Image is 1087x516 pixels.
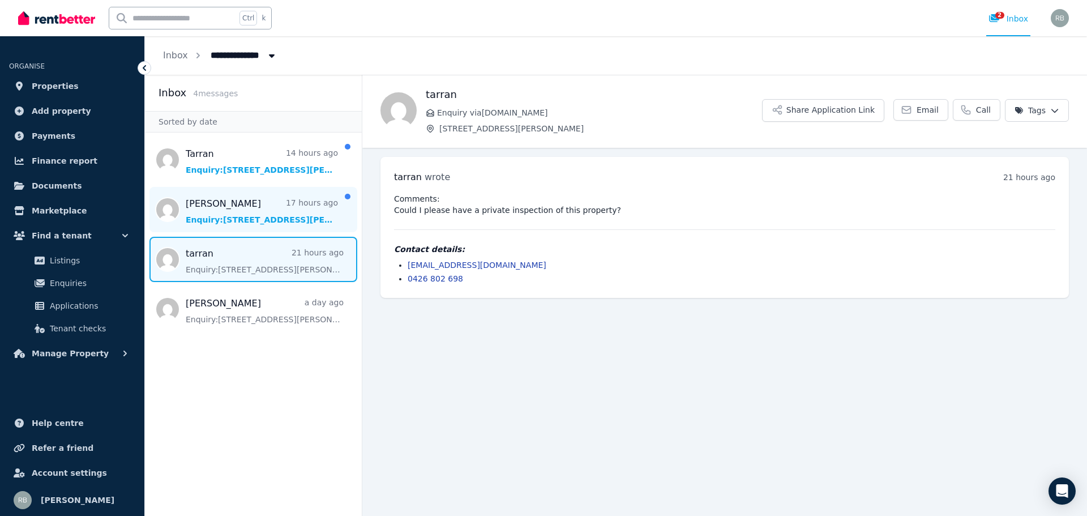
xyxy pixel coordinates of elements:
[193,89,238,98] span: 4 message s
[9,437,135,459] a: Refer a friend
[145,133,362,336] nav: Message list
[14,317,131,340] a: Tenant checks
[1049,477,1076,505] div: Open Intercom Messenger
[50,322,126,335] span: Tenant checks
[9,412,135,434] a: Help centre
[9,224,135,247] button: Find a tenant
[32,466,107,480] span: Account settings
[32,104,91,118] span: Add property
[9,342,135,365] button: Manage Property
[917,104,939,116] span: Email
[9,462,135,484] a: Account settings
[425,172,450,182] span: wrote
[9,100,135,122] a: Add property
[380,92,417,129] img: tarran
[50,276,126,290] span: Enquiries
[9,150,135,172] a: Finance report
[41,493,114,507] span: [PERSON_NAME]
[262,14,266,23] span: k
[14,491,32,509] img: Rick Baek
[9,199,135,222] a: Marketplace
[976,104,991,116] span: Call
[1051,9,1069,27] img: Rick Baek
[953,99,1000,121] a: Call
[1015,105,1046,116] span: Tags
[9,125,135,147] a: Payments
[9,174,135,197] a: Documents
[437,107,762,118] span: Enquiry via [DOMAIN_NAME]
[394,244,1055,255] h4: Contact details:
[32,204,87,218] span: Marketplace
[762,99,884,122] button: Share Application Link
[9,75,135,97] a: Properties
[50,299,126,313] span: Applications
[32,179,82,193] span: Documents
[9,62,45,70] span: ORGANISE
[893,99,948,121] a: Email
[1005,99,1069,122] button: Tags
[32,129,75,143] span: Payments
[32,154,97,168] span: Finance report
[439,123,762,134] span: [STREET_ADDRESS][PERSON_NAME]
[32,79,79,93] span: Properties
[186,297,344,325] a: [PERSON_NAME]a day agoEnquiry:[STREET_ADDRESS][PERSON_NAME].
[18,10,95,27] img: RentBetter
[145,111,362,133] div: Sorted by date
[145,36,296,75] nav: Breadcrumb
[50,254,126,267] span: Listings
[239,11,257,25] span: Ctrl
[159,85,186,101] h2: Inbox
[426,87,762,103] h1: tarran
[14,295,131,317] a: Applications
[1003,173,1055,182] time: 21 hours ago
[186,147,338,176] a: Tarran14 hours agoEnquiry:[STREET_ADDRESS][PERSON_NAME].
[186,197,338,225] a: [PERSON_NAME]17 hours agoEnquiry:[STREET_ADDRESS][PERSON_NAME].
[408,261,546,270] a: [EMAIL_ADDRESS][DOMAIN_NAME]
[394,193,1055,216] pre: Comments: Could I please have a private inspection of this property?
[408,274,463,283] a: 0426 802 698
[14,249,131,272] a: Listings
[394,172,422,182] span: tarran
[32,229,92,242] span: Find a tenant
[988,13,1028,24] div: Inbox
[32,416,84,430] span: Help centre
[32,441,93,455] span: Refer a friend
[32,347,109,360] span: Manage Property
[995,12,1004,19] span: 2
[163,50,188,61] a: Inbox
[14,272,131,295] a: Enquiries
[186,247,344,275] a: tarran21 hours agoEnquiry:[STREET_ADDRESS][PERSON_NAME].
